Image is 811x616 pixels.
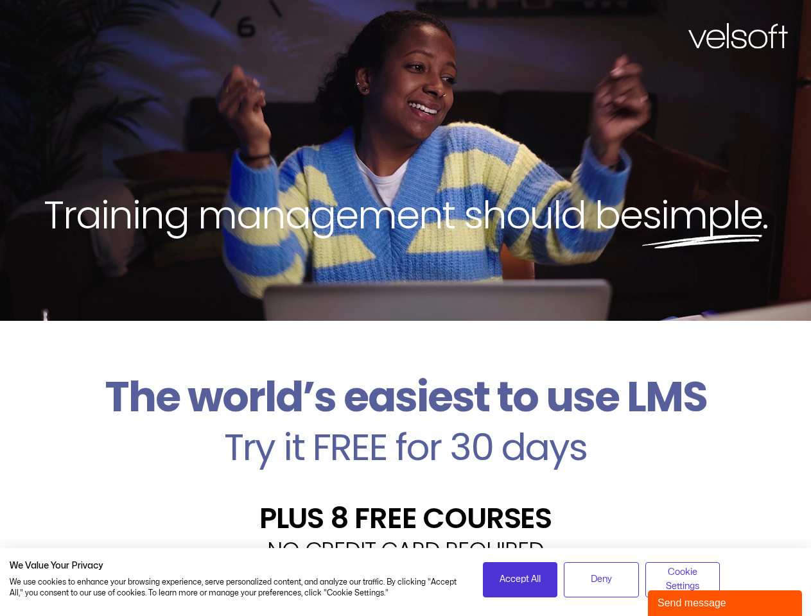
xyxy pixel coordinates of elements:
h2: We Value Your Privacy [10,560,464,572]
h2: PLUS 8 FREE COURSES [10,504,801,533]
button: Deny all cookies [564,562,639,597]
span: Cookie Settings [654,565,712,594]
span: Deny [591,572,612,586]
h2: Training management should be . [23,190,788,240]
button: Accept all cookies [483,562,558,597]
span: simple [642,188,762,242]
h2: Try it FREE for 30 days [10,429,801,466]
span: Accept All [500,572,541,586]
button: Adjust cookie preferences [645,562,720,597]
iframe: chat widget [648,588,805,616]
h2: The world’s easiest to use LMS [10,372,801,422]
p: We use cookies to enhance your browsing experience, serve personalized content, and analyze our t... [10,577,464,599]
